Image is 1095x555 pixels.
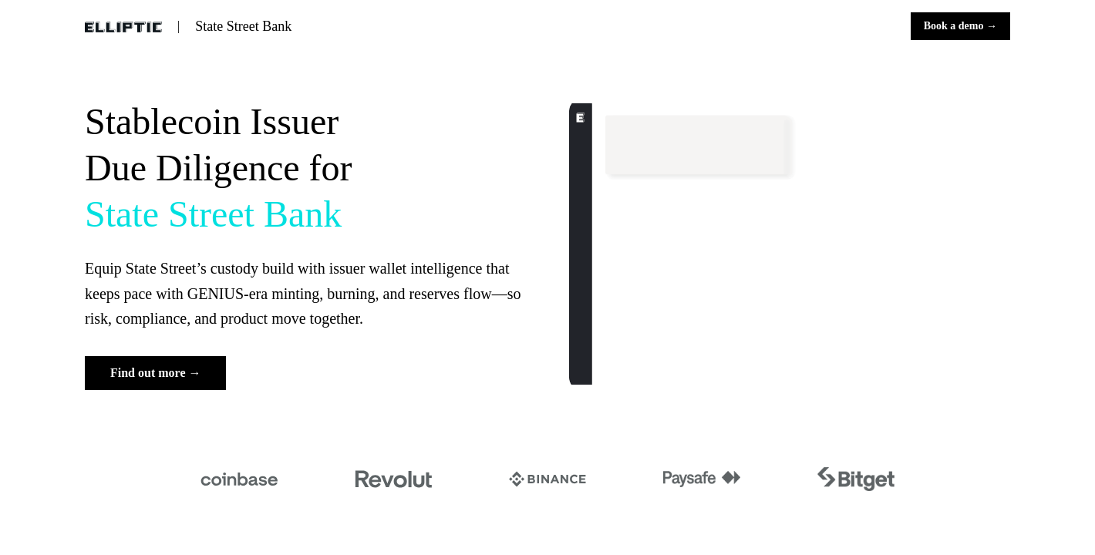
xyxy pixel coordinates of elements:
button: Find out more → [85,356,226,390]
h1: Stablecoin Issuer Due Diligence for [85,99,526,237]
span: State Street Bank [85,193,342,234]
p: | [177,17,180,35]
p: State Street Bank [195,16,291,37]
p: Equip State Street’s custody build with issuer wallet intelligence that keeps pace with GENIUS-er... [85,256,526,331]
button: Book a demo → [911,12,1010,40]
